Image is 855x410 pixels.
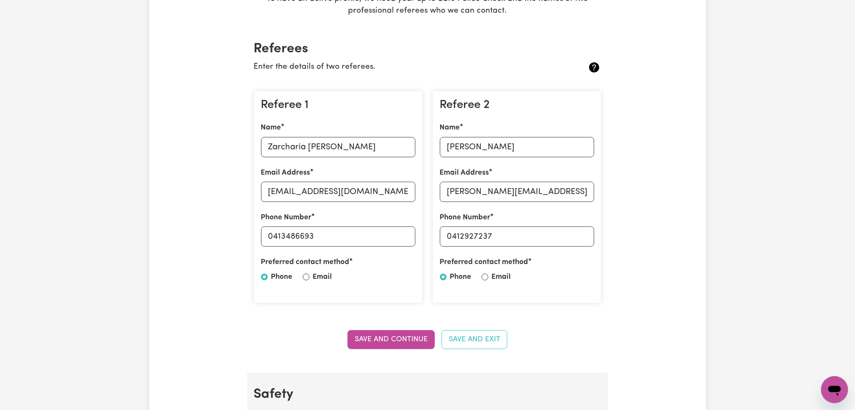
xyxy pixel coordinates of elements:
label: Name [440,122,460,133]
label: Email Address [261,167,310,178]
label: Preferred contact method [440,257,529,268]
label: Phone [271,272,293,283]
button: Save and Continue [348,330,435,349]
label: Email [313,272,332,283]
label: Preferred contact method [261,257,350,268]
h3: Referee 1 [261,98,415,113]
p: Enter the details of two referees. [254,61,544,73]
h3: Referee 2 [440,98,594,113]
label: Email Address [440,167,489,178]
label: Email [492,272,511,283]
h2: Safety [254,386,601,402]
h2: Referees [254,41,601,57]
label: Phone Number [440,212,491,223]
label: Phone [450,272,472,283]
button: Save and Exit [442,330,507,349]
label: Name [261,122,281,133]
iframe: Button to launch messaging window [821,376,848,403]
label: Phone Number [261,212,312,223]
